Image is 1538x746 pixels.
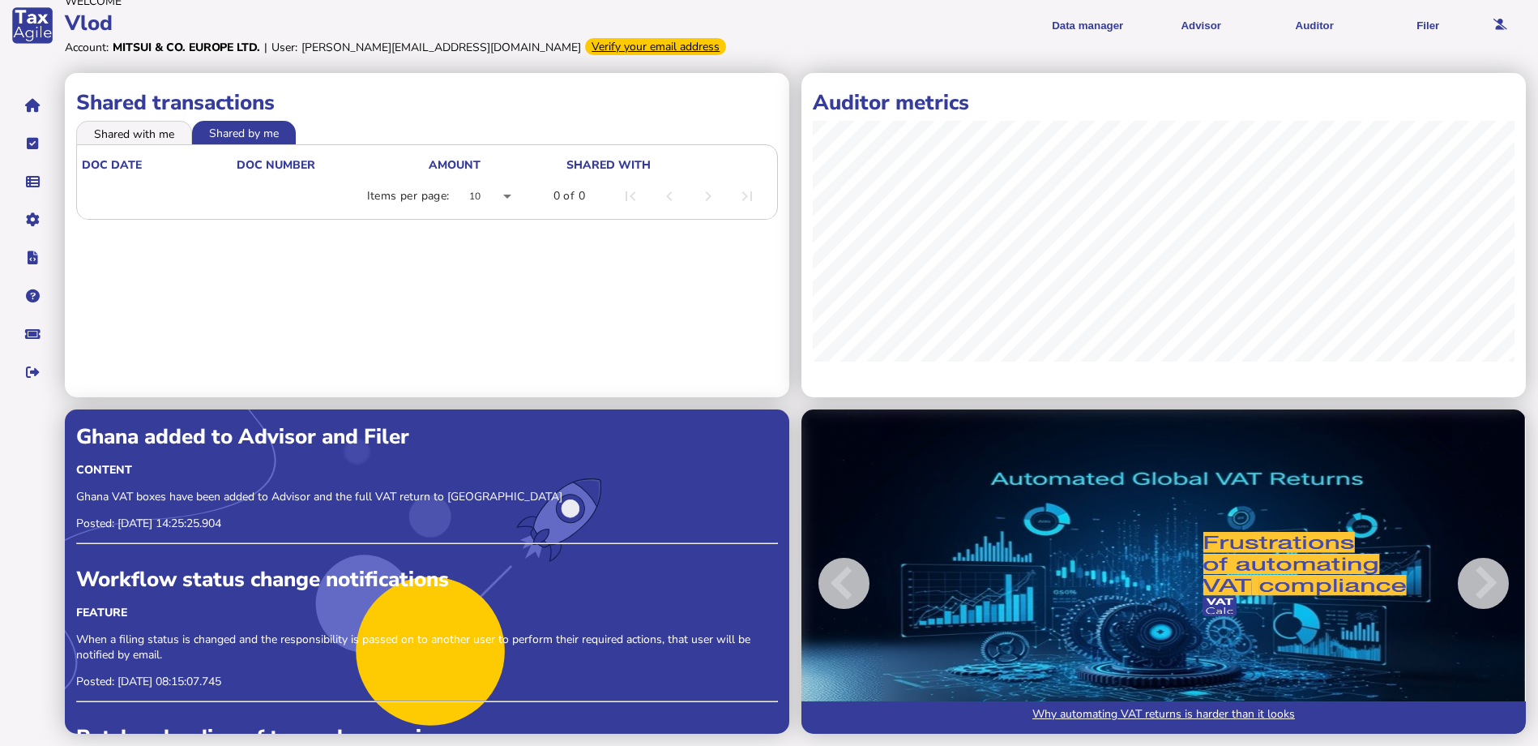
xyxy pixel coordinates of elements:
[566,157,651,173] div: shared with
[1377,6,1479,45] button: Filer
[76,516,778,531] p: Posted: [DATE] 14:25:25.904
[1263,6,1365,45] button: Auditor
[76,632,778,662] p: When a filing status is changed and the responsibility is passed on to another user to perform th...
[367,188,450,204] div: Items per page:
[1150,6,1252,45] button: Shows a dropdown of VAT Advisor options
[15,126,49,161] button: Tasks
[15,203,49,237] button: Manage settings
[801,421,938,745] button: Previous
[237,157,427,173] div: doc number
[264,40,267,55] div: |
[76,605,778,620] div: Feature
[776,6,1480,45] menu: navigate products
[15,88,49,122] button: Home
[65,40,109,55] div: Account:
[15,317,49,351] button: Raise a support ticket
[1390,421,1526,745] button: Next
[65,9,768,37] div: Vlod
[566,157,769,173] div: shared with
[76,674,778,689] p: Posted: [DATE] 08:15:07.745
[801,701,1526,734] a: Why automating VAT returns is harder than it looks
[1036,6,1139,45] button: Shows a dropdown of Data manager options
[76,121,192,144] li: Shared with me
[76,422,778,451] div: Ghana added to Advisor and Filer
[301,40,581,55] div: [PERSON_NAME][EMAIL_ADDRESS][DOMAIN_NAME]
[76,88,778,117] h1: Shared transactions
[813,88,1515,117] h1: Auditor metrics
[585,38,726,55] div: Verify your email address
[15,165,49,199] button: Data manager
[15,241,49,275] button: Developer hub links
[76,489,778,504] p: Ghana VAT boxes have been added to Advisor and the full VAT return to [GEOGRAPHIC_DATA]
[271,40,297,55] div: User:
[237,157,315,173] div: doc number
[429,157,565,173] div: Amount
[192,121,296,144] li: Shared by me
[801,409,1526,734] img: Image for blog post: Why automating VAT returns is harder than it looks
[15,355,49,389] button: Sign out
[113,40,260,55] div: Mitsui & Co. Europe Ltd.
[76,565,778,594] div: Workflow status change notifications
[82,157,235,173] div: doc date
[15,279,49,313] button: Help pages
[553,188,585,204] div: 0 of 0
[429,157,481,173] div: Amount
[76,462,778,478] div: Content
[1493,19,1507,30] i: Email needs to be verified
[82,157,142,173] div: doc date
